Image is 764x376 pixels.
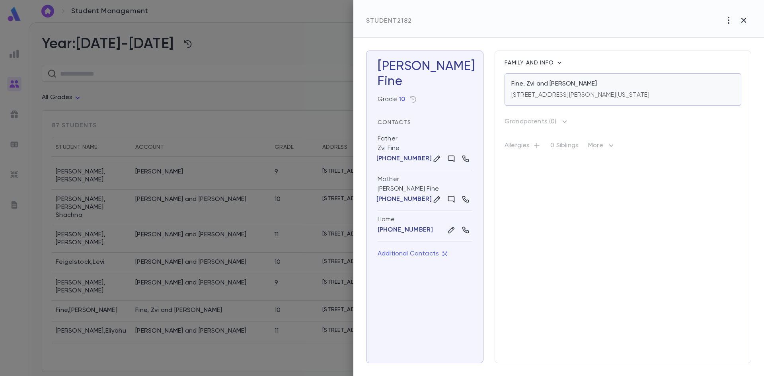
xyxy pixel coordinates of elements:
h3: [PERSON_NAME] [378,59,472,89]
button: [PHONE_NUMBER] [378,155,431,163]
div: [PERSON_NAME] Fine [378,170,472,211]
p: Additional Contacts [378,250,448,258]
p: Fine, Zvi and [PERSON_NAME] [511,80,597,88]
div: Grade [378,95,405,103]
div: Home [378,216,472,224]
div: Zvi Fine [378,130,472,170]
button: [PHONE_NUMBER] [378,226,433,234]
button: Grandparents (0) [505,115,569,128]
span: Student 2182 [366,18,412,24]
span: Family and info [505,60,555,66]
button: 10 [399,95,405,103]
p: [PHONE_NUMBER] [376,155,432,163]
span: Contacts [378,120,411,125]
p: [PHONE_NUMBER] [376,195,432,203]
div: Fine [378,74,472,89]
button: [PHONE_NUMBER] [378,195,431,203]
div: Mother [378,175,399,183]
p: Grandparents ( 0 ) [505,118,557,126]
p: More [588,141,616,154]
p: [STREET_ADDRESS][PERSON_NAME][US_STATE] [511,91,649,99]
p: 0 Siblings [550,142,579,153]
button: Additional Contacts [378,246,448,261]
p: Allergies [505,142,541,153]
div: Father [378,134,398,143]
